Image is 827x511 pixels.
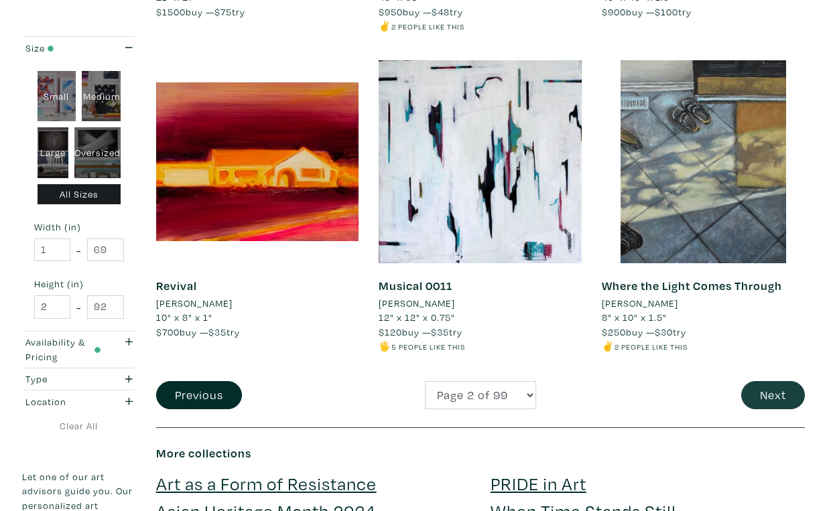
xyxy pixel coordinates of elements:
li: ✌️ [602,339,805,354]
a: PRIDE in Art [491,471,586,495]
div: Location [25,394,101,409]
li: ✌️ [379,19,582,33]
a: [PERSON_NAME] [379,296,582,311]
span: buy — try [602,5,692,18]
a: [PERSON_NAME] [156,296,359,311]
span: $120 [379,325,402,338]
span: $1500 [156,5,186,18]
button: Size [22,37,136,59]
div: Oversized [74,127,121,178]
span: buy — try [379,325,462,338]
span: $35 [208,325,227,338]
small: 2 people like this [615,342,688,352]
span: buy — try [602,325,686,338]
div: Type [25,372,101,386]
span: $48 [432,5,450,18]
small: 2 people like this [391,21,464,31]
div: Availability & Pricing [25,335,101,364]
span: $30 [655,325,673,338]
span: $950 [379,5,403,18]
span: $75 [214,5,232,18]
button: Type [22,368,136,390]
span: $35 [431,325,449,338]
a: Musical 0011 [379,278,452,293]
span: buy — try [156,5,245,18]
span: - [76,298,81,316]
span: $700 [156,325,180,338]
div: All Sizes [38,184,121,205]
span: - [76,241,81,259]
a: Revival [156,278,197,293]
li: [PERSON_NAME] [156,296,233,311]
small: Width (in) [34,222,124,232]
span: 8" x 10" x 1.5" [602,311,667,323]
button: Location [22,390,136,413]
small: 5 people like this [391,342,465,352]
small: Height (in) [34,279,124,289]
span: 10" x 8" x 1" [156,311,212,323]
button: Previous [156,381,242,410]
span: buy — try [156,325,240,338]
button: Availability & Pricing [22,332,136,368]
li: [PERSON_NAME] [602,296,678,311]
a: Where the Light Comes Through [602,278,782,293]
a: [PERSON_NAME] [602,296,805,311]
span: 12" x 12" x 0.75" [379,311,455,323]
div: Large [38,127,69,178]
li: 🖐️ [379,339,582,354]
span: $900 [602,5,626,18]
span: $250 [602,325,626,338]
span: $100 [655,5,678,18]
a: Art as a Form of Resistance [156,471,377,495]
span: buy — try [379,5,463,18]
button: Next [741,381,805,410]
div: Medium [82,71,121,122]
div: Size [25,41,101,56]
li: [PERSON_NAME] [379,296,455,311]
a: Clear All [22,419,136,433]
h6: More collections [156,446,805,461]
div: Small [38,71,76,122]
